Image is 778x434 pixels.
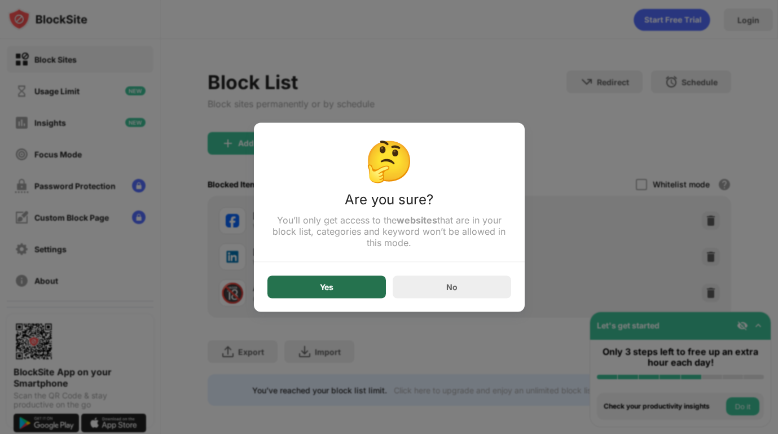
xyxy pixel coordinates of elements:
[267,191,511,214] div: Are you sure?
[267,136,511,184] div: 🤔
[397,214,437,225] strong: websites
[267,214,511,248] div: You’ll only get access to the that are in your block list, categories and keyword won’t be allowe...
[446,282,458,292] div: No
[320,282,333,291] div: Yes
